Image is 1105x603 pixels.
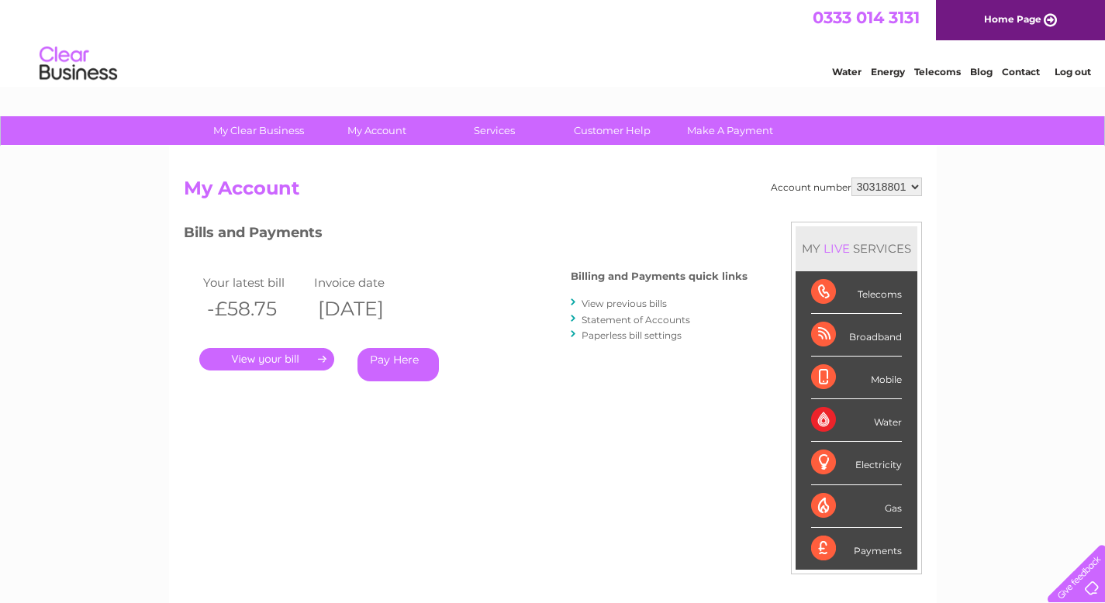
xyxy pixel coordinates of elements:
[582,298,667,309] a: View previous bills
[571,270,748,282] h4: Billing and Payments quick links
[1055,66,1091,78] a: Log out
[811,442,902,484] div: Electricity
[310,293,422,325] th: [DATE]
[813,8,920,27] a: 0333 014 3131
[871,66,905,78] a: Energy
[548,116,676,145] a: Customer Help
[771,177,922,196] div: Account number
[430,116,558,145] a: Services
[811,528,902,570] div: Payments
[582,329,682,341] a: Paperless bill settings
[1002,66,1040,78] a: Contact
[310,272,422,293] td: Invoice date
[199,272,311,293] td: Your latest bill
[357,348,439,381] a: Pay Here
[811,399,902,442] div: Water
[820,241,853,256] div: LIVE
[914,66,961,78] a: Telecoms
[199,293,311,325] th: -£58.75
[811,271,902,314] div: Telecoms
[187,9,920,75] div: Clear Business is a trading name of Verastar Limited (registered in [GEOGRAPHIC_DATA] No. 3667643...
[666,116,794,145] a: Make A Payment
[313,116,440,145] a: My Account
[832,66,862,78] a: Water
[970,66,993,78] a: Blog
[184,222,748,249] h3: Bills and Payments
[39,40,118,88] img: logo.png
[184,177,922,207] h2: My Account
[811,485,902,528] div: Gas
[195,116,323,145] a: My Clear Business
[199,348,334,370] a: .
[796,226,917,270] div: MY SERVICES
[811,357,902,399] div: Mobile
[582,314,690,326] a: Statement of Accounts
[811,314,902,357] div: Broadband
